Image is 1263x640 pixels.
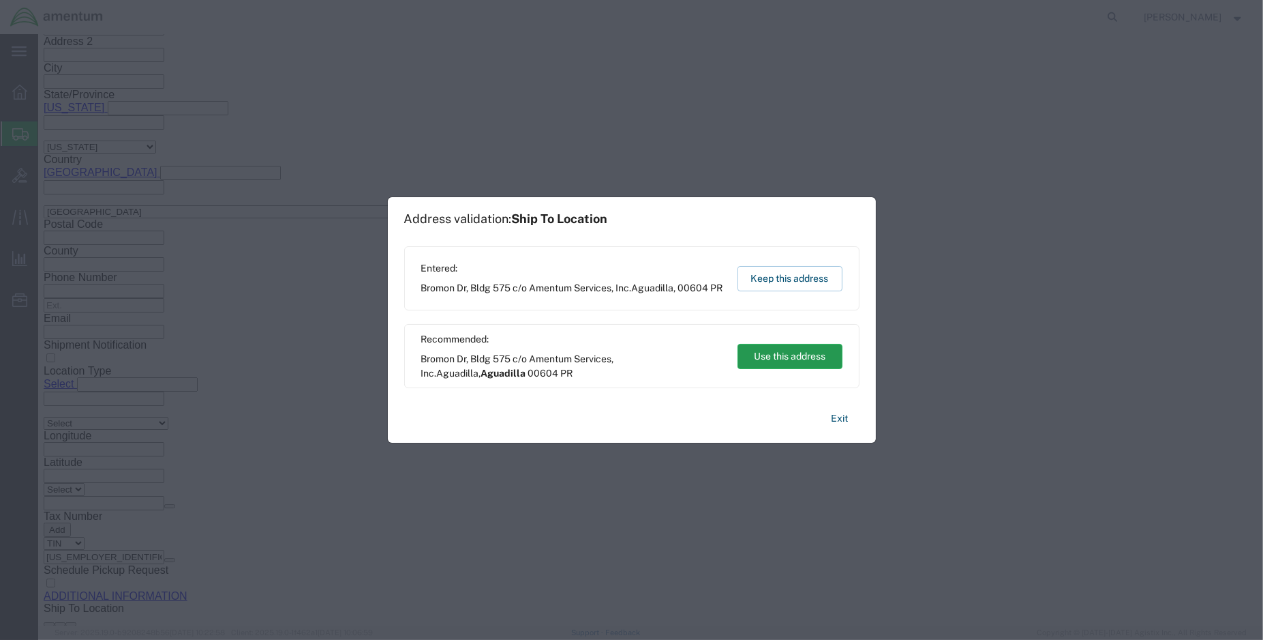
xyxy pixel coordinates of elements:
[632,282,674,293] span: Aguadilla
[421,352,725,381] span: Bromon Dr, Bldg 575 c/o Amentum Services, Inc. ,
[421,332,725,347] span: Recommended:
[437,368,479,379] span: Aguadilla
[711,282,723,293] span: PR
[737,344,842,369] button: Use this address
[404,212,608,227] h1: Address validation:
[481,368,526,379] span: Aguadilla
[678,282,709,293] span: 00604
[512,212,608,226] span: Ship To Location
[421,281,723,295] span: Bromon Dr, Bldg 575 c/o Amentum Services, Inc. ,
[561,368,573,379] span: PR
[821,407,859,431] button: Exit
[737,266,842,291] button: Keep this address
[528,368,559,379] span: 00604
[421,261,723,276] span: Entered:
